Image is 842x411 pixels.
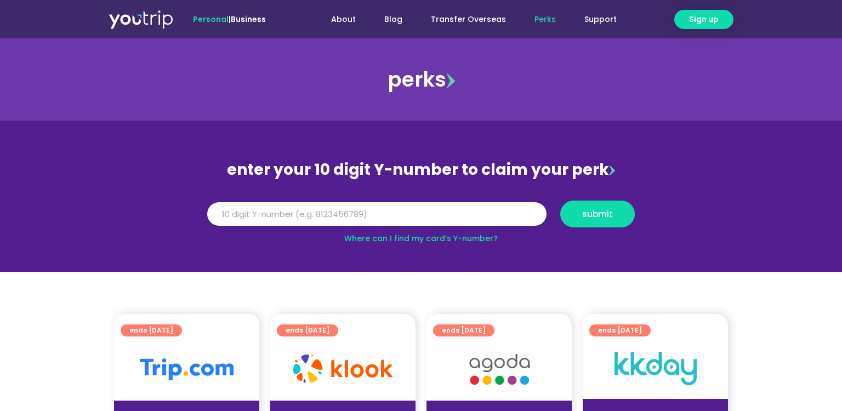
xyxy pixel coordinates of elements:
a: ends [DATE] [433,324,494,336]
a: Transfer Overseas [417,9,520,30]
a: Perks [520,9,570,30]
span: Personal [193,14,229,25]
span: ends [DATE] [442,324,486,336]
form: Y Number [207,201,635,236]
span: ends [DATE] [598,324,642,336]
span: ends [DATE] [129,324,173,336]
div: enter your 10 digit Y-number to claim your perk [202,156,640,184]
a: Where can I find my card’s Y-number? [344,233,498,244]
nav: Menu [295,9,631,30]
input: 10 digit Y-number (e.g. 8123456789) [207,202,547,226]
a: ends [DATE] [589,324,651,336]
span: Sign up [689,14,719,25]
span: | [193,14,266,25]
a: Business [231,14,266,25]
a: Blog [370,9,417,30]
a: About [317,9,370,30]
a: Sign up [674,10,733,29]
span: submit [582,210,613,218]
a: Support [570,9,631,30]
span: ends [DATE] [286,324,329,336]
button: submit [560,201,635,227]
a: ends [DATE] [121,324,182,336]
a: ends [DATE] [277,324,338,336]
